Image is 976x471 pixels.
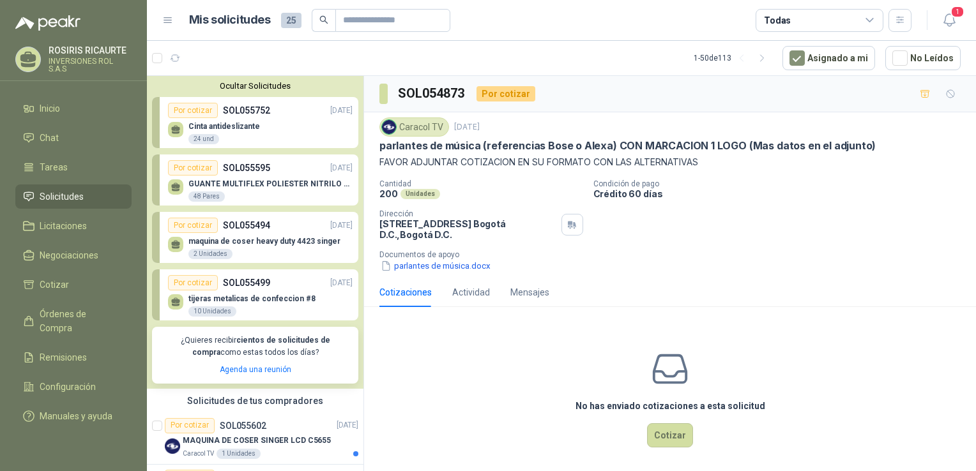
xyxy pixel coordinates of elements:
[188,134,219,144] div: 24 und
[398,84,466,103] h3: SOL054873
[694,48,772,68] div: 1 - 50 de 113
[647,423,693,447] button: Cotizar
[885,46,961,70] button: No Leídos
[593,188,972,199] p: Crédito 60 días
[452,285,490,299] div: Actividad
[168,218,218,233] div: Por cotizar
[15,273,132,297] a: Cotizar
[40,248,98,262] span: Negociaciones
[147,76,363,389] div: Ocultar SolicitudesPor cotizarSOL055752[DATE] Cinta antideslizante24 undPor cotizarSOL055595[DATE...
[593,179,972,188] p: Condición de pago
[183,449,214,459] p: Caracol TV
[192,336,330,357] b: cientos de solicitudes de compra
[152,154,358,206] a: Por cotizarSOL055595[DATE] GUANTE MULTIFLEX POLIESTER NITRILO TALLA 1048 Pares
[188,306,236,317] div: 10 Unidades
[49,57,132,73] p: INVERSIONES ROL S.A.S
[40,380,96,394] span: Configuración
[15,243,132,267] a: Negociaciones
[15,404,132,428] a: Manuales y ayuda
[152,212,358,263] a: Por cotizarSOL055494[DATE] maquina de coser heavy duty 4423 singer2 Unidades
[188,191,225,202] div: 48 Pares
[382,120,396,134] img: Company Logo
[189,11,271,29] h1: Mis solicitudes
[223,218,270,232] p: SOL055494
[379,139,876,153] p: parlantes de música (referencias Bose o Alexa) CON MARCACION 1 LOGO (Mas datos en el adjunto)
[168,160,218,176] div: Por cotizar
[220,421,266,430] p: SOL055602
[379,155,961,169] p: FAVOR ADJUNTAR COTIZACION EN SU FORMATO CON LAS ALTERNATIVAS
[217,449,261,459] div: 1 Unidades
[15,214,132,238] a: Licitaciones
[330,105,353,117] p: [DATE]
[379,209,556,218] p: Dirección
[188,179,353,188] p: GUANTE MULTIFLEX POLIESTER NITRILO TALLA 10
[188,122,260,131] p: Cinta antideslizante
[379,179,583,188] p: Cantidad
[165,418,215,433] div: Por cotizar
[379,250,971,259] p: Documentos de apoyo
[40,409,112,423] span: Manuales y ayuda
[15,302,132,340] a: Órdenes de Compra
[281,13,301,28] span: 25
[168,103,218,118] div: Por cotizar
[40,101,60,116] span: Inicio
[165,438,180,454] img: Company Logo
[330,162,353,174] p: [DATE]
[15,184,132,209] a: Solicitudes
[379,259,492,273] button: parlantes de música.docx
[15,126,132,150] a: Chat
[950,6,965,18] span: 1
[188,294,316,303] p: tijeras metalicas de confeccion #8
[379,285,432,299] div: Cotizaciones
[40,307,119,335] span: Órdenes de Compra
[379,188,398,199] p: 200
[938,9,961,32] button: 1
[152,81,358,91] button: Ocultar Solicitudes
[576,399,765,413] h3: No has enviado cotizaciones a esta solicitud
[40,278,69,292] span: Cotizar
[330,220,353,232] p: [DATE]
[400,189,440,199] div: Unidades
[40,350,87,364] span: Remisiones
[15,155,132,179] a: Tareas
[223,161,270,175] p: SOL055595
[337,419,358,431] p: [DATE]
[319,15,328,24] span: search
[223,276,270,290] p: SOL055499
[223,103,270,117] p: SOL055752
[168,275,218,290] div: Por cotizar
[152,269,358,320] a: Por cotizarSOL055499[DATE] tijeras metalicas de confeccion #810 Unidades
[15,96,132,121] a: Inicio
[49,46,132,55] p: ROSIRIS RICAURTE
[15,15,80,31] img: Logo peakr
[15,345,132,370] a: Remisiones
[40,131,59,145] span: Chat
[147,389,363,413] div: Solicitudes de tus compradores
[330,277,353,289] p: [DATE]
[40,190,84,204] span: Solicitudes
[454,121,480,133] p: [DATE]
[40,219,87,233] span: Licitaciones
[15,375,132,399] a: Configuración
[477,86,535,101] div: Por cotizar
[510,285,549,299] div: Mensajes
[147,413,363,465] a: Por cotizarSOL055602[DATE] Company LogoMAQUINA DE COSER SINGER LCD C5655Caracol TV1 Unidades
[40,160,68,174] span: Tareas
[764,13,791,27] div: Todas
[152,97,358,148] a: Por cotizarSOL055752[DATE] Cinta antideslizante24 und
[379,117,449,137] div: Caracol TV
[188,237,340,246] p: maquina de coser heavy duty 4423 singer
[160,334,351,359] p: ¿Quieres recibir como estas todos los días?
[379,218,556,240] p: [STREET_ADDRESS] Bogotá D.C. , Bogotá D.C.
[183,435,331,447] p: MAQUINA DE COSER SINGER LCD C5655
[782,46,875,70] button: Asignado a mi
[220,365,291,374] a: Agenda una reunión
[188,249,233,259] div: 2 Unidades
